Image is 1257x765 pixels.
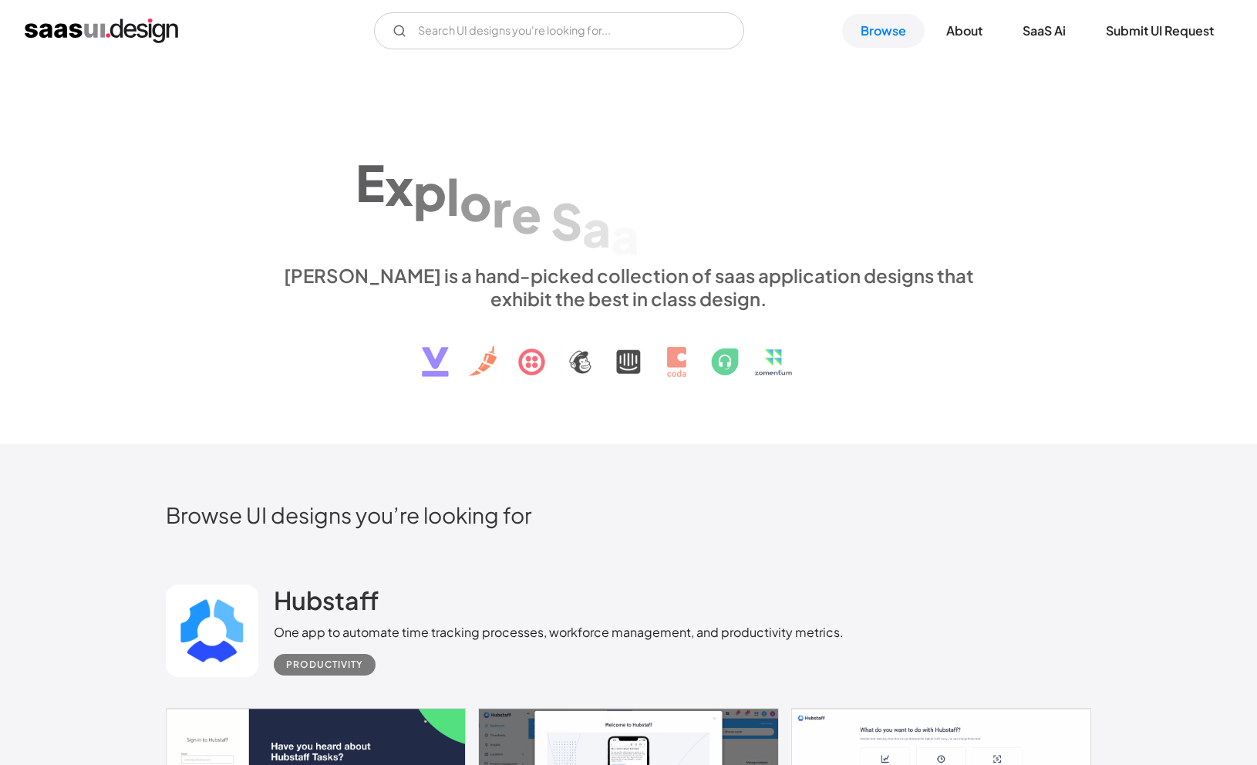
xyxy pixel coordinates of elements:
[413,161,447,221] div: p
[842,14,925,48] a: Browse
[385,157,413,216] div: x
[1004,14,1084,48] a: SaaS Ai
[274,585,379,615] h2: Hubstaff
[25,19,178,43] a: home
[395,310,862,390] img: text, icon, saas logo
[460,172,492,231] div: o
[582,198,611,258] div: a
[274,585,379,623] a: Hubstaff
[374,12,744,49] input: Search UI designs you're looking for...
[274,264,983,310] div: [PERSON_NAME] is a hand-picked collection of saas application designs that exhibit the best in cl...
[356,153,385,212] div: E
[928,14,1001,48] a: About
[286,655,363,674] div: Productivity
[447,167,460,226] div: l
[611,205,639,265] div: a
[166,501,1091,528] h2: Browse UI designs you’re looking for
[511,184,541,244] div: e
[1087,14,1232,48] a: Submit UI Request
[551,190,582,250] div: S
[274,623,844,642] div: One app to automate time tracking processes, workforce management, and productivity metrics.
[374,12,744,49] form: Email Form
[492,178,511,238] div: r
[274,130,983,249] h1: Explore SaaS UI design patterns & interactions.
